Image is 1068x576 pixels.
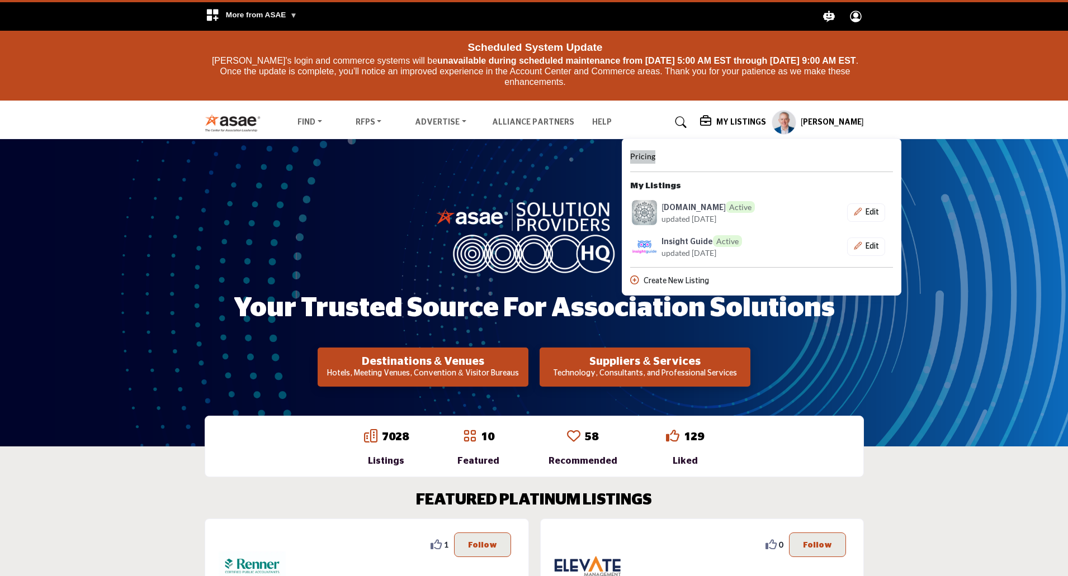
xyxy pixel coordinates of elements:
[543,355,747,368] h2: Suppliers & Services
[416,491,652,510] h2: FEATURED PLATINUM LISTINGS
[567,429,580,445] a: Go to Recommended
[632,234,657,259] img: insight-guide logo
[803,539,832,551] p: Follow
[630,180,681,193] b: My Listings
[226,11,297,19] span: More from ASAE
[321,368,525,379] p: Hotels, Meeting Venues, Convention & Visitor Bureaus
[348,115,390,130] a: RFPs
[661,213,716,225] span: updated [DATE]
[664,113,694,131] a: Search
[713,235,742,247] span: Active
[630,151,655,161] span: Pricing
[684,431,704,442] a: 129
[364,454,409,468] div: Listings
[789,532,846,557] button: Follow
[437,56,856,65] strong: unavailable during scheduled maintenance from [DATE] 5:00 AM EST through [DATE] 9:00 AM EST
[234,291,835,326] h1: Your Trusted Source for Association Solutions
[666,454,704,468] div: Liked
[205,113,267,132] img: Site Logo
[630,275,893,287] div: Create New Listing
[549,454,617,468] div: Recommended
[716,117,766,127] h5: My Listings
[779,539,783,550] span: 0
[207,36,863,55] div: Scheduled System Update
[540,347,750,387] button: Suppliers & Services Technology, Consultants, and Professional Services
[481,431,494,442] a: 10
[630,200,783,225] a: eventquest logo [DOMAIN_NAME]Active updated [DATE]
[382,431,409,442] a: 7028
[585,431,598,442] a: 58
[592,118,612,126] a: Help
[847,237,885,256] button: Show Company Details With Edit Page
[436,199,632,273] img: image
[207,55,863,88] p: [PERSON_NAME]'s login and commerce systems will be . Once the update is complete, you'll notice a...
[661,235,742,247] h6: Insight Guide
[454,532,511,557] button: Follow
[700,116,766,129] div: My Listings
[661,201,755,213] h6: Event.Quest
[199,2,304,31] div: More from ASAE
[468,539,497,551] p: Follow
[630,234,783,259] a: insight-guide logo Insight GuideActive updated [DATE]
[726,201,755,213] span: Active
[444,539,448,550] span: 1
[630,150,655,164] a: Pricing
[321,355,525,368] h2: Destinations & Venues
[318,347,528,387] button: Destinations & Venues Hotels, Meeting Venues, Convention & Visitor Bureaus
[543,368,747,379] p: Technology, Consultants, and Professional Services
[847,203,885,222] div: Basic outlined example
[632,200,657,225] img: eventquest logo
[801,117,864,128] h5: [PERSON_NAME]
[463,429,476,445] a: Go to Featured
[492,118,574,126] a: Alliance Partners
[290,115,330,130] a: Find
[847,237,885,256] div: Basic outlined example
[666,429,679,442] i: Go to Liked
[622,138,901,296] div: My Listings
[847,203,885,222] button: Show Company Details With Edit Page
[772,110,796,135] button: Show hide supplier dropdown
[457,454,499,468] div: Featured
[407,115,474,130] a: Advertise
[661,247,716,259] span: updated [DATE]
